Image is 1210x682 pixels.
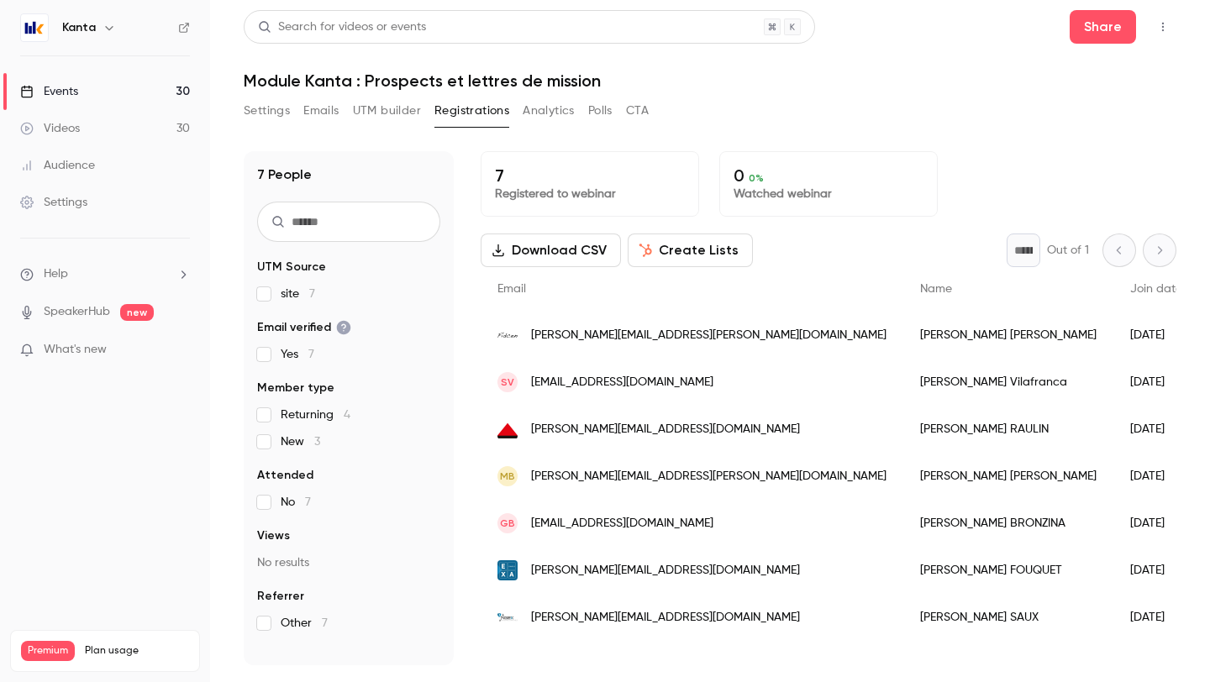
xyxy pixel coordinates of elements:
[531,515,713,532] span: [EMAIL_ADDRESS][DOMAIN_NAME]
[314,436,320,448] span: 3
[281,286,315,302] span: site
[244,71,1176,91] h1: Module Kanta : Prospects et lettres de mission
[20,120,80,137] div: Videos
[1113,594,1199,641] div: [DATE]
[258,18,426,36] div: Search for videos or events
[257,527,290,544] span: Views
[1113,359,1199,406] div: [DATE]
[1113,312,1199,359] div: [DATE]
[20,157,95,174] div: Audience
[257,554,440,571] p: No results
[903,594,1113,641] div: [PERSON_NAME] SAUX
[1047,242,1089,259] p: Out of 1
[281,346,314,363] span: Yes
[734,186,923,202] p: Watched webinar
[1130,283,1182,295] span: Join date
[734,165,923,186] p: 0
[500,516,515,531] span: GB
[85,644,189,658] span: Plan usage
[281,407,350,423] span: Returning
[305,496,311,508] span: 7
[497,283,526,295] span: Email
[353,97,421,124] button: UTM builder
[44,341,107,359] span: What's new
[21,641,75,661] span: Premium
[170,343,190,358] iframe: Noticeable Trigger
[257,259,326,275] span: UTM Source
[281,615,328,632] span: Other
[481,233,621,267] button: Download CSV
[497,419,518,439] img: ficadex.com
[1113,547,1199,594] div: [DATE]
[309,288,315,300] span: 7
[531,468,886,485] span: [PERSON_NAME][EMAIL_ADDRESS][PERSON_NAME][DOMAIN_NAME]
[1113,453,1199,500] div: [DATE]
[344,409,350,421] span: 4
[626,97,649,124] button: CTA
[495,165,685,186] p: 7
[281,494,311,511] span: No
[257,165,312,185] h1: 7 People
[1113,500,1199,547] div: [DATE]
[434,97,509,124] button: Registrations
[903,312,1113,359] div: [PERSON_NAME] [PERSON_NAME]
[257,467,313,484] span: Attended
[244,97,290,124] button: Settings
[20,83,78,100] div: Events
[1113,406,1199,453] div: [DATE]
[257,588,304,605] span: Referrer
[495,186,685,202] p: Registered to webinar
[497,560,518,580] img: exaconseils.fr
[257,380,334,396] span: Member type
[531,374,713,391] span: [EMAIL_ADDRESS][DOMAIN_NAME]
[20,265,190,283] li: help-dropdown-opener
[21,14,48,41] img: Kanta
[497,607,518,627] img: agex.fr
[531,327,886,344] span: [PERSON_NAME][EMAIL_ADDRESS][PERSON_NAME][DOMAIN_NAME]
[903,547,1113,594] div: [PERSON_NAME] FOUQUET
[322,617,328,629] span: 7
[257,319,351,336] span: Email verified
[531,562,800,580] span: [PERSON_NAME][EMAIL_ADDRESS][DOMAIN_NAME]
[281,433,320,450] span: New
[501,375,514,390] span: SV
[588,97,613,124] button: Polls
[749,172,764,184] span: 0 %
[903,500,1113,547] div: [PERSON_NAME] BRONZINA
[497,325,518,345] img: fidcen.fr
[500,469,515,484] span: MB
[903,406,1113,453] div: [PERSON_NAME] RAULIN
[1070,10,1136,44] button: Share
[523,97,575,124] button: Analytics
[531,609,800,627] span: [PERSON_NAME][EMAIL_ADDRESS][DOMAIN_NAME]
[531,421,800,438] span: [PERSON_NAME][EMAIL_ADDRESS][DOMAIN_NAME]
[303,97,339,124] button: Emails
[120,304,154,321] span: new
[920,283,952,295] span: Name
[44,265,68,283] span: Help
[257,259,440,632] section: facet-groups
[20,194,87,211] div: Settings
[308,349,314,360] span: 7
[903,453,1113,500] div: [PERSON_NAME] [PERSON_NAME]
[62,19,96,36] h6: Kanta
[44,303,110,321] a: SpeakerHub
[628,233,753,267] button: Create Lists
[903,359,1113,406] div: [PERSON_NAME] Vilafranca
